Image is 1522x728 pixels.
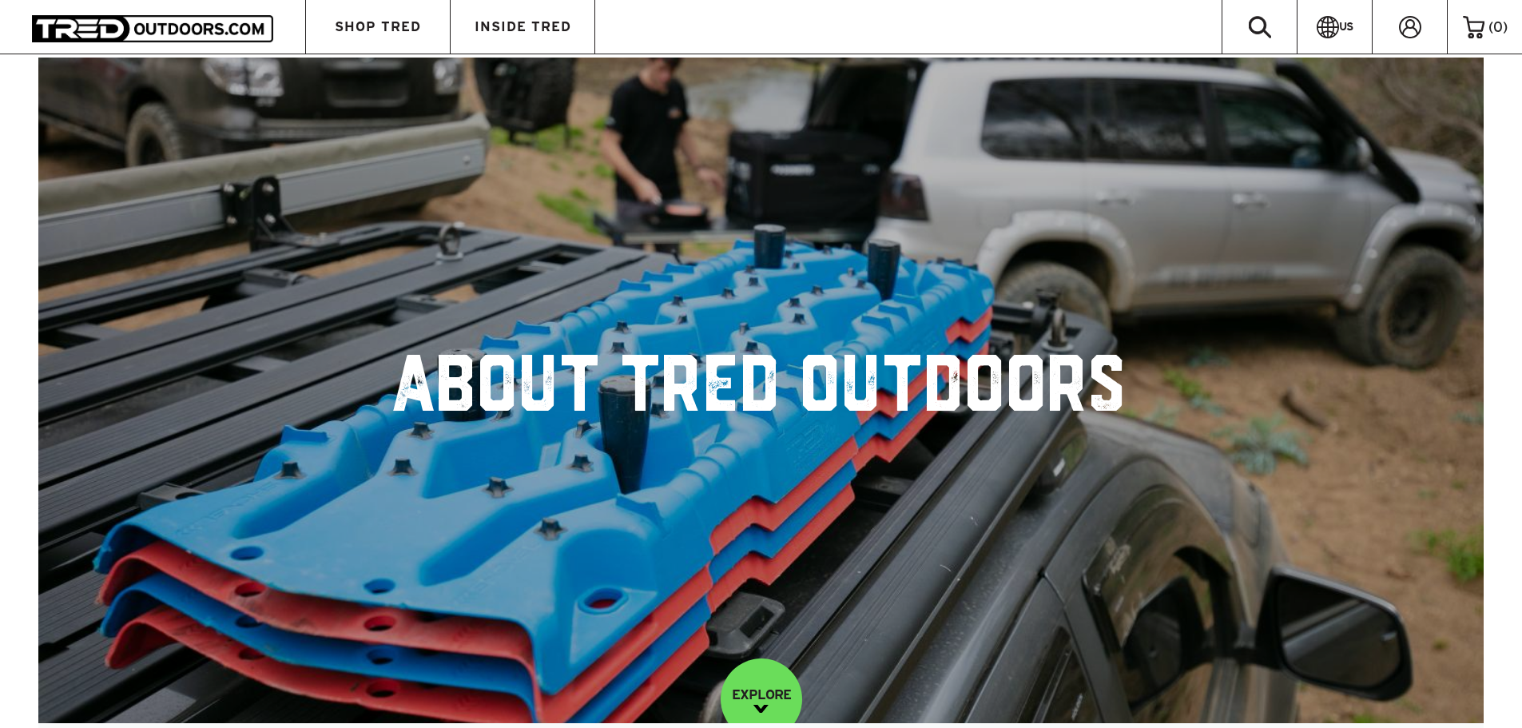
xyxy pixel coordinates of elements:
img: down-image [753,705,769,713]
span: ( ) [1488,20,1508,34]
img: TRED Outdoors America [32,15,273,42]
img: cart-icon [1463,16,1484,38]
h1: About TRED Outdoors [395,355,1127,427]
span: INSIDE TRED [475,20,571,34]
span: SHOP TRED [335,20,421,34]
span: 0 [1493,19,1503,34]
